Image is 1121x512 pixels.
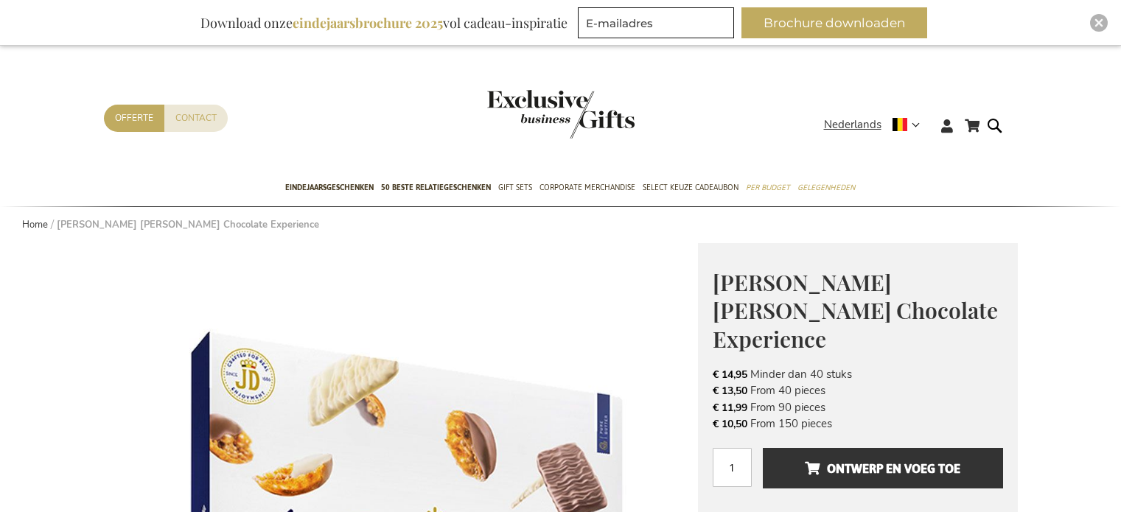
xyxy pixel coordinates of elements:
b: eindejaarsbrochure 2025 [293,14,443,32]
li: From 150 pieces [713,415,1003,432]
span: € 11,99 [713,401,747,415]
span: Per Budget [746,180,790,195]
div: Download onze vol cadeau-inspiratie [194,7,574,38]
a: Contact [164,105,228,132]
img: Exclusive Business gifts logo [487,90,635,138]
span: [PERSON_NAME] [PERSON_NAME] Chocolate Experience [713,267,998,354]
span: Eindejaarsgeschenken [285,180,374,195]
span: Select Keuze Cadeaubon [643,180,738,195]
span: 50 beste relatiegeschenken [381,180,491,195]
img: Close [1094,18,1103,27]
input: Aantal [713,448,752,487]
li: Minder dan 40 stuks [713,366,1003,382]
span: Gelegenheden [797,180,855,195]
button: Brochure downloaden [741,7,927,38]
span: € 14,95 [713,368,747,382]
form: marketing offers and promotions [578,7,738,43]
span: € 13,50 [713,384,747,398]
li: From 90 pieces [713,399,1003,415]
input: E-mailadres [578,7,734,38]
span: Ontwerp en voeg toe [805,457,960,480]
span: Nederlands [824,116,881,133]
a: store logo [487,90,561,138]
strong: [PERSON_NAME] [PERSON_NAME] Chocolate Experience [57,218,319,231]
li: From 40 pieces [713,382,1003,399]
div: Close [1090,14,1108,32]
span: € 10,50 [713,417,747,431]
span: Gift Sets [498,180,532,195]
div: Nederlands [824,116,929,133]
a: Home [22,218,48,231]
a: Offerte [104,105,164,132]
span: Corporate Merchandise [539,180,635,195]
button: Ontwerp en voeg toe [763,448,1002,488]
